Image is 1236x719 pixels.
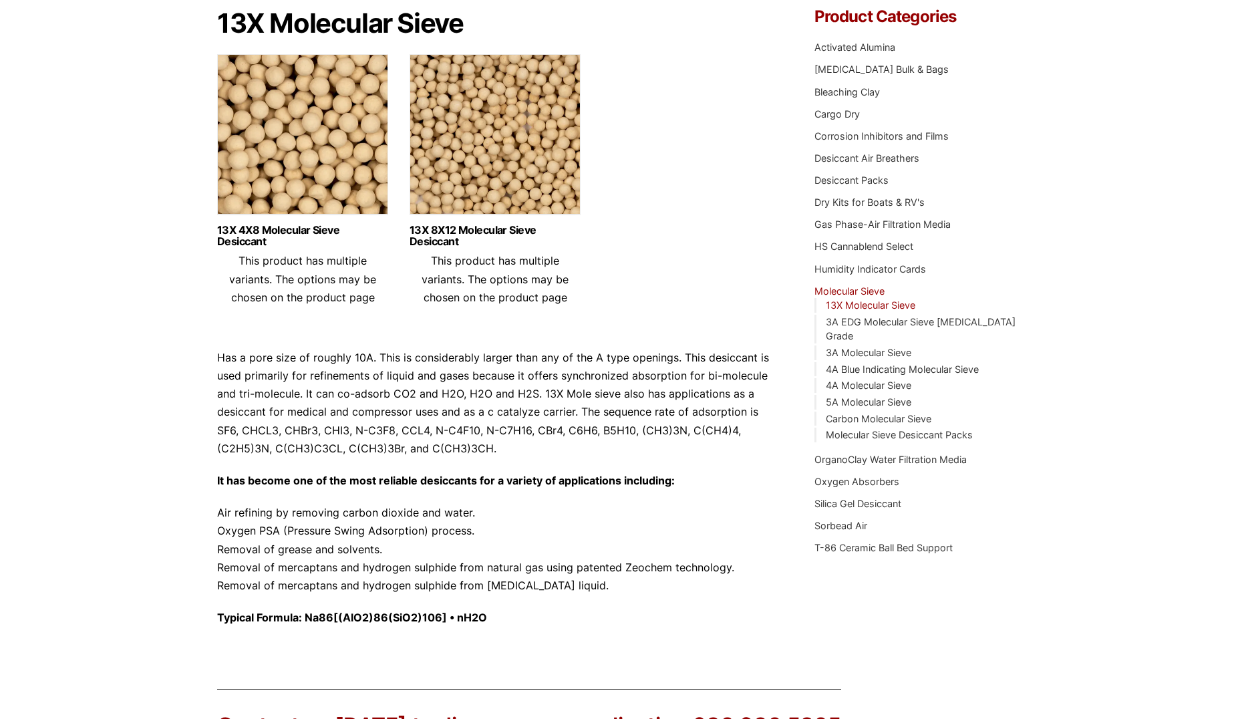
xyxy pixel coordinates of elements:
[826,364,979,375] a: 4A Blue Indicating Molecular Sieve
[826,299,915,311] a: 13X Molecular Sieve
[826,380,911,391] a: 4A Molecular Sieve
[217,611,487,624] strong: Typical Formula: Na86[(AlO2)86(SiO2)106] • nH2O
[814,263,926,275] a: Humidity Indicator Cards
[814,219,951,230] a: Gas Phase-Air Filtration Media
[217,349,774,458] p: Has a pore size of roughly 10A. This is considerably larger than any of the A type openings. This...
[217,9,774,38] h1: 13X Molecular Sieve
[422,254,569,303] span: This product has multiple variants. The options may be chosen on the product page
[229,254,376,303] span: This product has multiple variants. The options may be chosen on the product page
[814,41,895,53] a: Activated Alumina
[814,152,919,164] a: Desiccant Air Breathers
[814,108,860,120] a: Cargo Dry
[826,413,931,424] a: Carbon Molecular Sieve
[826,429,973,440] a: Molecular Sieve Desiccant Packs
[814,130,949,142] a: Corrosion Inhibitors and Films
[814,9,1019,25] h4: Product Categories
[814,498,901,509] a: Silica Gel Desiccant
[826,316,1016,342] a: 3A EDG Molecular Sieve [MEDICAL_DATA] Grade
[217,504,774,595] p: Air refining by removing carbon dioxide and water. Oxygen PSA (Pressure Swing Adsorption) process...
[814,196,925,208] a: Dry Kits for Boats & RV's
[814,63,949,75] a: [MEDICAL_DATA] Bulk & Bags
[814,542,953,553] a: T-86 Ceramic Ball Bed Support
[814,174,889,186] a: Desiccant Packs
[814,285,885,297] a: Molecular Sieve
[814,454,967,465] a: OrganoClay Water Filtration Media
[217,474,675,487] strong: It has become one of the most reliable desiccants for a variety of applications including:
[814,86,880,98] a: Bleaching Clay
[814,241,913,252] a: HS Cannablend Select
[826,396,911,408] a: 5A Molecular Sieve
[826,347,911,358] a: 3A Molecular Sieve
[814,520,867,531] a: Sorbead Air
[410,225,581,247] a: 13X 8X12 Molecular Sieve Desiccant
[217,225,388,247] a: 13X 4X8 Molecular Sieve Desiccant
[814,476,899,487] a: Oxygen Absorbers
